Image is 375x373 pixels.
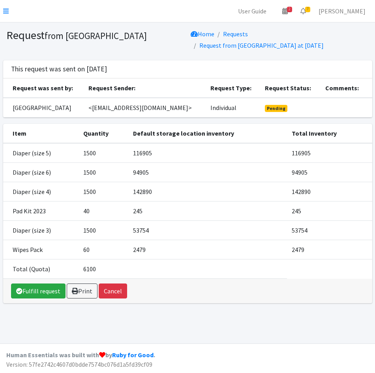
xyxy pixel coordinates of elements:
[3,240,79,259] td: Wipes Pack
[128,182,287,201] td: 142890
[294,3,312,19] a: 7
[3,98,84,117] td: [GEOGRAPHIC_DATA]
[3,78,84,98] th: Request was sent by:
[84,98,206,117] td: <[EMAIL_ADDRESS][DOMAIN_NAME]>
[3,201,79,220] td: Pad Kit 2023
[3,162,79,182] td: Diaper (size 6)
[3,220,79,240] td: Diaper (size 3)
[321,78,372,98] th: Comments:
[287,201,372,220] td: 245
[6,351,155,359] strong: Human Essentials was built with by .
[6,28,185,42] h1: Request
[287,162,372,182] td: 94905
[232,3,273,19] a: User Guide
[79,162,128,182] td: 1500
[128,124,287,143] th: Default storage location inventory
[45,30,147,41] small: from [GEOGRAPHIC_DATA]
[287,7,292,12] span: 2
[79,143,128,163] td: 1500
[128,143,287,163] td: 116905
[128,220,287,240] td: 53754
[6,360,152,368] span: Version: 57fe2742c4607d0bdde7574bc076d1a5fd39cf09
[11,283,66,298] a: Fulfill request
[287,220,372,240] td: 53754
[112,351,154,359] a: Ruby for Good
[79,201,128,220] td: 40
[287,143,372,163] td: 116905
[99,283,127,298] button: Cancel
[223,30,248,38] a: Requests
[79,124,128,143] th: Quantity
[191,30,214,38] a: Home
[79,240,128,259] td: 60
[312,3,372,19] a: [PERSON_NAME]
[79,182,128,201] td: 1500
[79,259,128,278] td: 6100
[128,240,287,259] td: 2479
[11,65,107,73] h3: This request was sent on [DATE]
[206,98,260,117] td: Individual
[265,105,287,112] span: Pending
[84,78,206,98] th: Request Sender:
[3,259,79,278] td: Total (Quota)
[199,41,324,49] a: Request from [GEOGRAPHIC_DATA] at [DATE]
[206,78,260,98] th: Request Type:
[287,240,372,259] td: 2479
[128,162,287,182] td: 94905
[305,7,310,12] span: 7
[79,220,128,240] td: 1500
[276,3,294,19] a: 2
[3,124,79,143] th: Item
[67,283,97,298] a: Print
[287,182,372,201] td: 142890
[260,78,320,98] th: Request Status:
[3,182,79,201] td: Diaper (size 4)
[287,124,372,143] th: Total Inventory
[128,201,287,220] td: 245
[3,143,79,163] td: Diaper (size 5)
